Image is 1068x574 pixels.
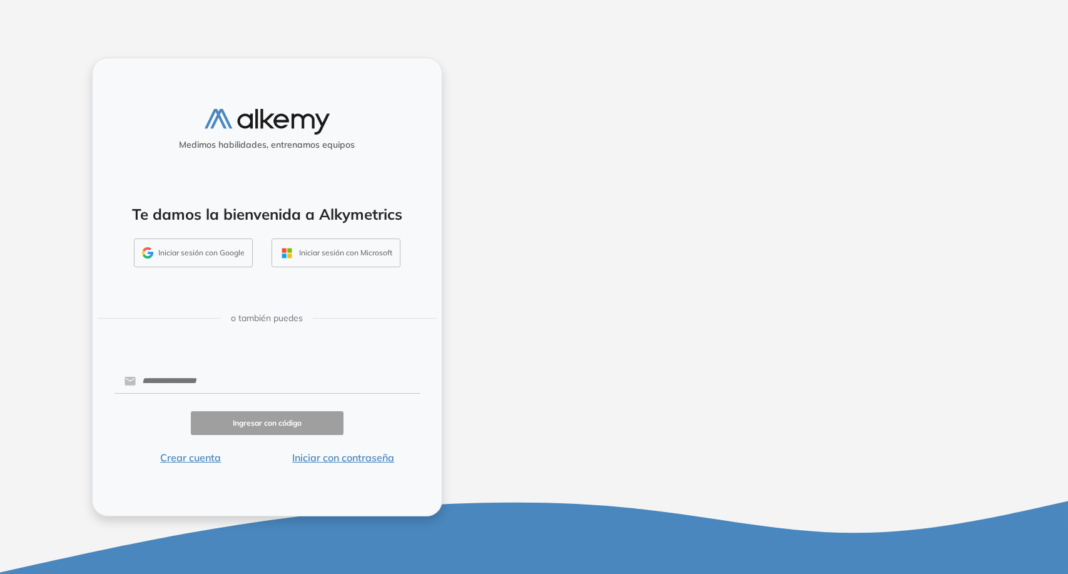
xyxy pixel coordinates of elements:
span: o también puedes [231,312,303,325]
img: OUTLOOK_ICON [280,246,294,260]
h4: Te damos la bienvenida a Alkymetrics [109,205,425,223]
button: Ingresar con código [191,411,343,436]
h5: Medimos habilidades, entrenamos equipos [98,140,437,150]
button: Iniciar sesión con Google [134,238,253,267]
button: Iniciar con contraseña [267,450,420,465]
button: Iniciar sesión con Microsoft [272,238,400,267]
img: logo-alkemy [205,109,330,135]
img: GMAIL_ICON [142,247,153,259]
button: Crear cuenta [114,450,267,465]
